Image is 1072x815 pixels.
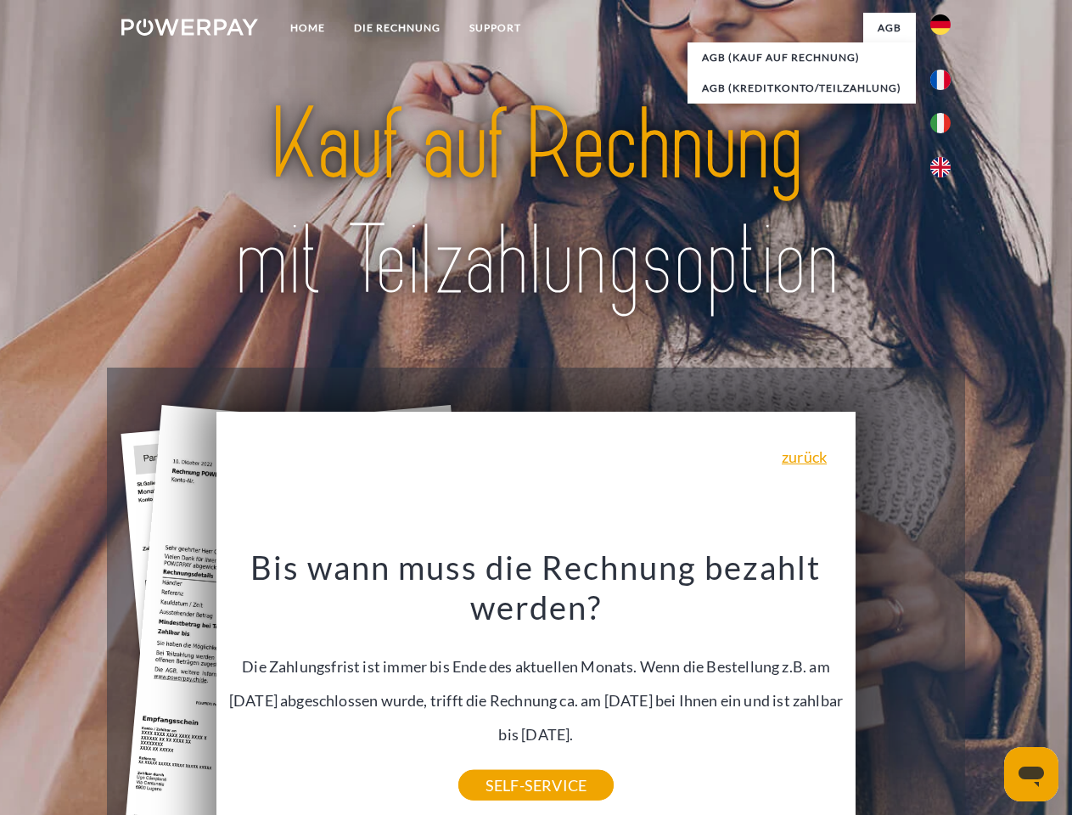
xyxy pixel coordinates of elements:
[227,547,846,628] h3: Bis wann muss die Rechnung bezahlt werden?
[930,113,951,133] img: it
[688,73,916,104] a: AGB (Kreditkonto/Teilzahlung)
[782,449,827,464] a: zurück
[227,547,846,785] div: Die Zahlungsfrist ist immer bis Ende des aktuellen Monats. Wenn die Bestellung z.B. am [DATE] abg...
[458,770,614,801] a: SELF-SERVICE
[930,157,951,177] img: en
[276,13,340,43] a: Home
[930,70,951,90] img: fr
[162,81,910,325] img: title-powerpay_de.svg
[688,42,916,73] a: AGB (Kauf auf Rechnung)
[863,13,916,43] a: agb
[121,19,258,36] img: logo-powerpay-white.svg
[455,13,536,43] a: SUPPORT
[1004,747,1058,801] iframe: Schaltfläche zum Öffnen des Messaging-Fensters
[930,14,951,35] img: de
[340,13,455,43] a: DIE RECHNUNG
